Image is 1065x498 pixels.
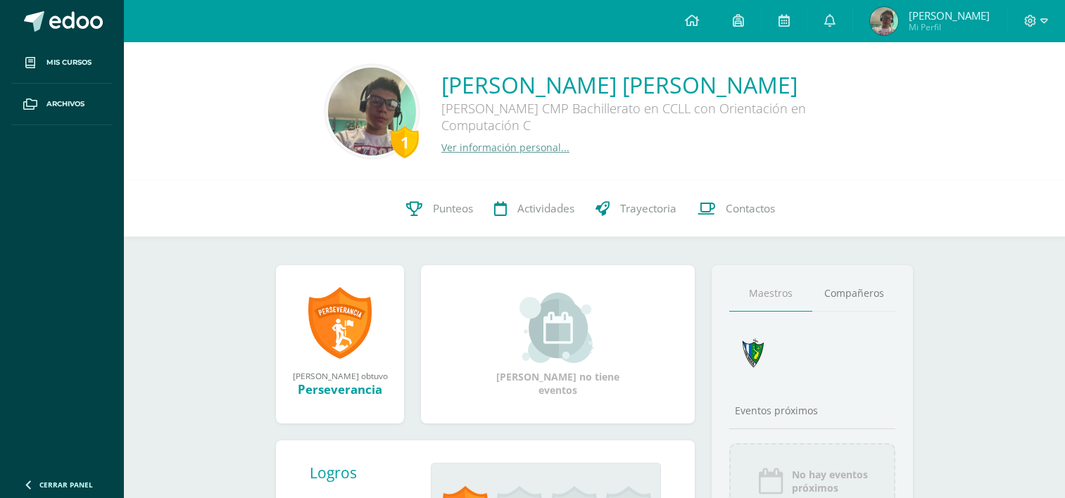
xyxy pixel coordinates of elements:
[517,201,574,216] span: Actividades
[11,42,113,84] a: Mis cursos
[310,463,420,483] div: Logros
[39,480,93,490] span: Cerrar panel
[870,7,898,35] img: 71d15ef15b5be0483b6667f6977325fd.png
[757,467,785,495] img: event_icon.png
[488,293,629,397] div: [PERSON_NAME] no tiene eventos
[290,381,390,397] div: Perseverancia
[484,181,585,237] a: Actividades
[328,68,416,155] img: 692b375aa5788b5c42a27a0b9af34219.png
[812,276,895,312] a: Compañeros
[687,181,786,237] a: Contactos
[585,181,687,237] a: Trayectoria
[909,21,990,33] span: Mi Perfil
[519,293,596,363] img: event_small.png
[729,276,812,312] a: Maestros
[909,8,990,23] span: [PERSON_NAME]
[441,141,569,154] a: Ver información personal...
[729,404,895,417] div: Eventos próximos
[391,126,419,158] div: 1
[396,181,484,237] a: Punteos
[46,98,84,110] span: Archivos
[620,201,676,216] span: Trayectoria
[441,70,864,100] a: [PERSON_NAME] [PERSON_NAME]
[433,201,473,216] span: Punteos
[726,201,775,216] span: Contactos
[290,370,390,381] div: [PERSON_NAME] obtuvo
[11,84,113,125] a: Archivos
[734,334,773,373] img: 7cab5f6743d087d6deff47ee2e57ce0d.png
[441,100,864,141] div: [PERSON_NAME] CMP Bachillerato en CCLL con Orientación en Computación C
[46,57,92,68] span: Mis cursos
[792,468,868,494] span: No hay eventos próximos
